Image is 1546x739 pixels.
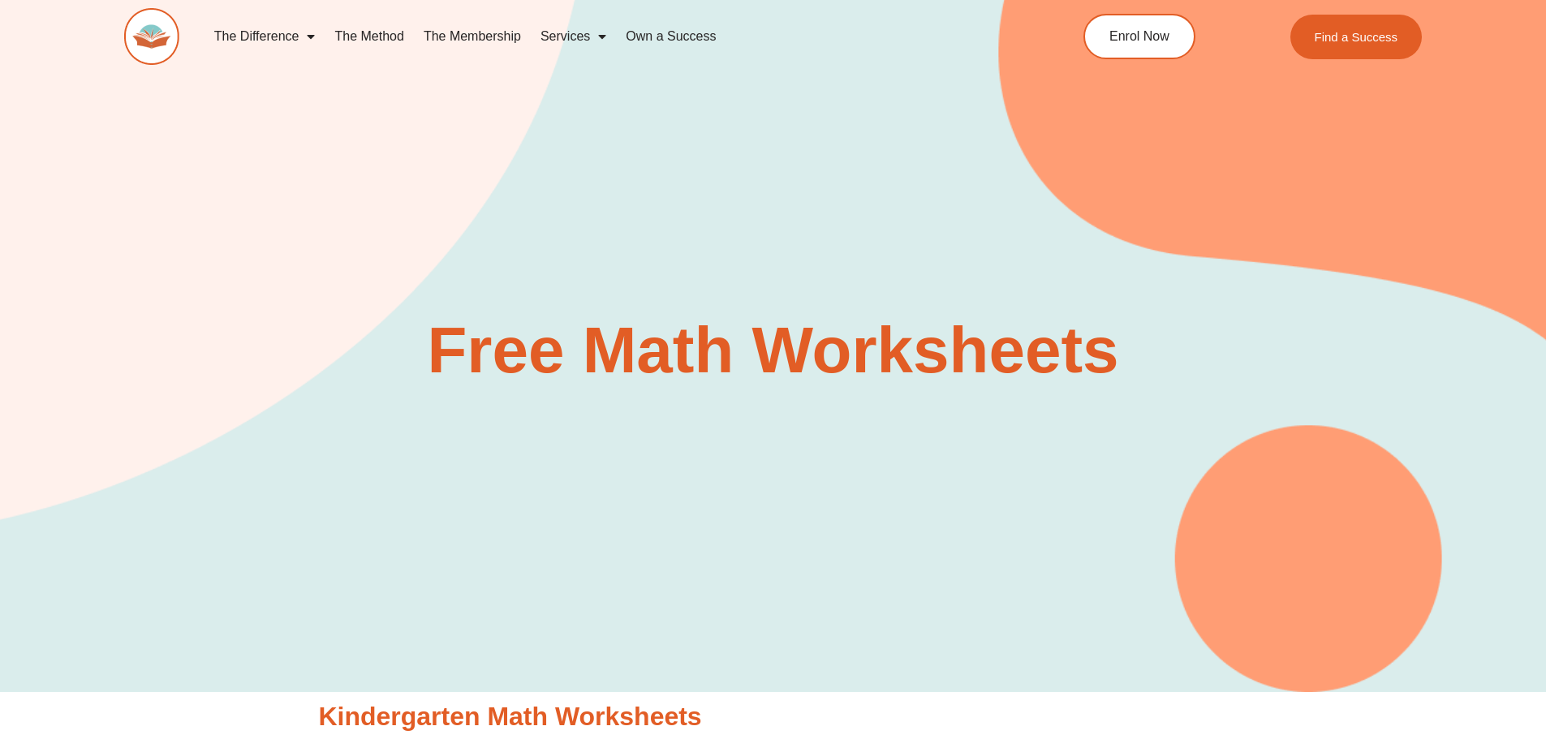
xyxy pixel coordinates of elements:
[319,700,1228,734] h2: Kindergarten Math Worksheets
[1290,15,1423,59] a: Find a Success
[311,318,1236,383] h2: Free Math Worksheets
[1315,31,1398,43] span: Find a Success
[414,18,531,55] a: The Membership
[1083,14,1195,59] a: Enrol Now
[616,18,726,55] a: Own a Success
[205,18,325,55] a: The Difference
[531,18,616,55] a: Services
[205,18,1010,55] nav: Menu
[325,18,413,55] a: The Method
[1109,30,1169,43] span: Enrol Now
